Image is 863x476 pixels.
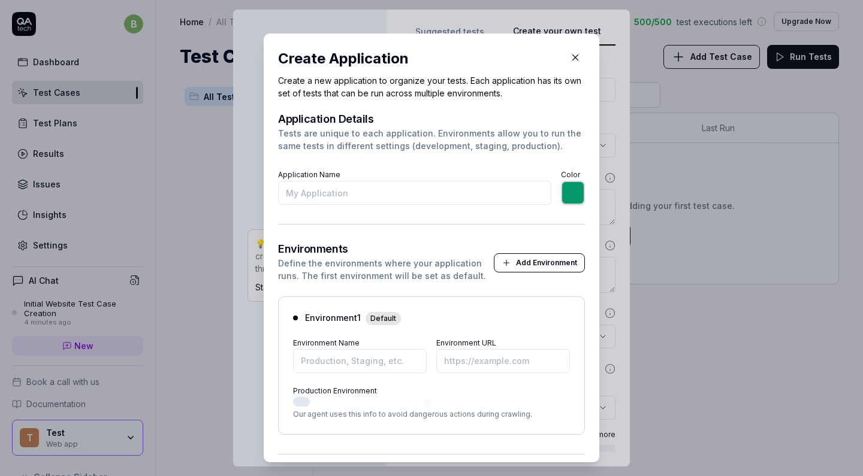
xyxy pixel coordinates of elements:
[278,244,494,254] h3: Environments
[566,48,585,67] button: Close Modal
[293,349,427,373] input: Production, Staging, etc.
[278,48,585,69] h2: Create Application
[561,170,580,179] label: Color
[366,312,401,325] span: Default
[293,386,377,395] label: Production Environment
[305,311,401,325] span: Environment 1
[293,338,360,347] label: Environment Name
[278,181,551,205] input: My Application
[494,253,585,272] button: Add Environment
[278,257,494,282] div: Define the environments where your application runs. The first environment will be set as default.
[278,127,585,152] div: Tests are unique to each application. Environments allow you to run the same tests in different s...
[436,349,570,373] input: https://example.com
[293,409,570,420] p: Our agent uses this info to avoid dangerous actions during crawling.
[278,170,340,179] label: Application Name
[278,114,585,125] h3: Application Details
[436,338,496,347] label: Environment URL
[278,74,585,99] p: Create a new application to organize your tests. Each application has its own set of tests that c...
